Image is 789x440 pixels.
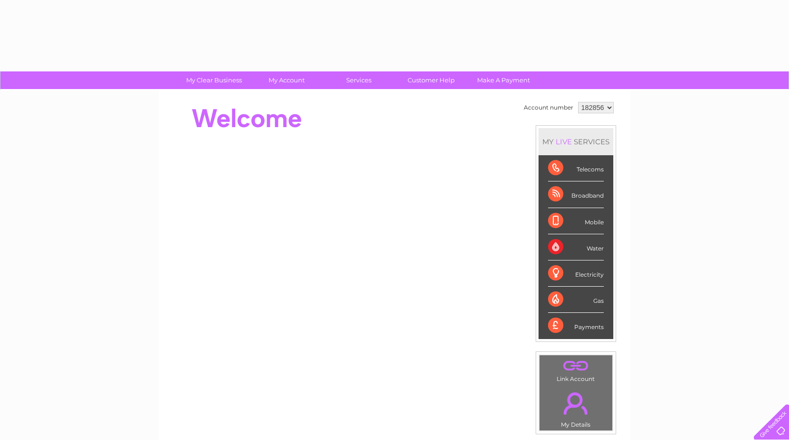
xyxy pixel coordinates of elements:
[542,358,610,374] a: .
[521,100,576,116] td: Account number
[548,234,604,260] div: Water
[539,128,613,155] div: MY SERVICES
[542,387,610,420] a: .
[548,313,604,339] div: Payments
[554,137,574,146] div: LIVE
[548,155,604,181] div: Telecoms
[548,287,604,313] div: Gas
[548,208,604,234] div: Mobile
[320,71,398,89] a: Services
[247,71,326,89] a: My Account
[548,181,604,208] div: Broadband
[392,71,470,89] a: Customer Help
[539,384,613,431] td: My Details
[464,71,543,89] a: Make A Payment
[539,355,613,385] td: Link Account
[548,260,604,287] div: Electricity
[175,71,253,89] a: My Clear Business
